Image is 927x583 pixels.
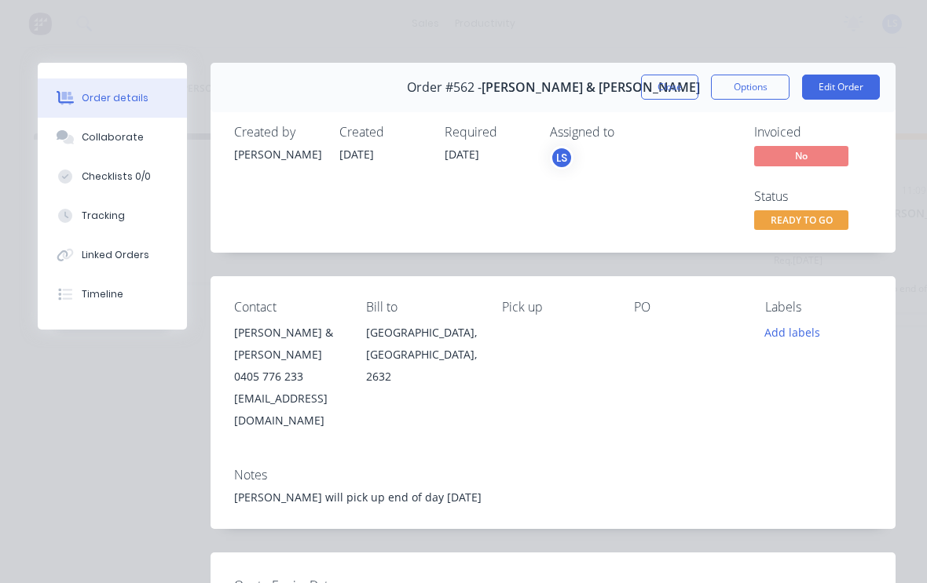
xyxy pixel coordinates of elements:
div: Bill to [366,300,477,315]
div: Pick up [502,300,609,315]
button: Add labels [757,322,829,343]
button: Tracking [38,196,187,235]
div: Created by [234,125,321,140]
div: Assigned to [550,125,707,140]
span: [DATE] [445,147,479,162]
button: Checklists 0/0 [38,157,187,196]
div: Order details [82,91,148,105]
div: Tracking [82,209,125,223]
span: READY TO GO [754,210,848,230]
div: [EMAIL_ADDRESS][DOMAIN_NAME] [234,388,341,432]
div: Created [339,125,426,140]
div: Invoiced [754,125,872,140]
div: Timeline [82,287,123,301]
span: No [754,146,848,166]
button: Edit Order [802,75,880,100]
span: [PERSON_NAME] & [PERSON_NAME] [482,80,700,95]
div: Status [754,189,872,204]
button: LS [550,146,573,169]
button: Collaborate [38,118,187,157]
div: [PERSON_NAME] & [PERSON_NAME]0405 776 233[EMAIL_ADDRESS][DOMAIN_NAME] [234,322,341,432]
div: Checklists 0/0 [82,169,151,184]
div: [PERSON_NAME] will pick up end of day [DATE] [234,489,872,505]
span: Order #562 - [407,80,482,95]
button: Options [711,75,790,100]
button: Timeline [38,275,187,314]
button: Close [641,75,698,100]
div: 0405 776 233 [234,366,341,388]
div: PO [634,300,741,315]
button: Order details [38,78,187,118]
div: Contact [234,300,341,315]
span: [DATE] [339,147,374,162]
div: [GEOGRAPHIC_DATA], [GEOGRAPHIC_DATA], 2632 [366,322,477,388]
div: Labels [765,300,872,315]
div: Collaborate [82,130,144,144]
div: Notes [234,468,872,483]
div: [PERSON_NAME] [234,146,321,162]
button: READY TO GO [754,210,848,234]
div: Required [445,125,531,140]
div: Linked Orders [82,248,149,262]
div: [PERSON_NAME] & [PERSON_NAME] [234,322,341,366]
button: Linked Orders [38,235,187,275]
